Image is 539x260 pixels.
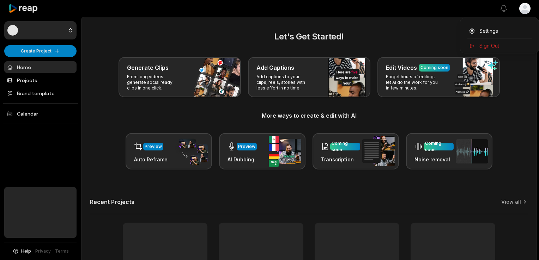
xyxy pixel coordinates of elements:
h3: AI Dubbing [228,156,257,163]
h2: Let's Get Started! [90,30,528,43]
h3: Edit Videos [386,63,417,72]
a: Terms [55,248,69,254]
button: Create Project [4,45,77,57]
p: Add captions to your clips, reels, stories with less effort in no time. [256,74,311,91]
h3: Noise removal [414,156,454,163]
span: Sign Out [479,42,499,49]
span: Settings [479,27,498,35]
div: Coming soon [420,64,448,71]
img: transcription.png [362,136,395,166]
a: Calendar [4,108,77,119]
img: ai_dubbing.png [269,136,301,167]
h3: More ways to create & edit with AI [90,111,528,120]
div: Coming soon [425,140,452,153]
h3: Generate Clips [127,63,169,72]
p: From long videos generate social ready clips in one click. [127,74,182,91]
a: Privacy [35,248,51,254]
a: View all [501,198,521,205]
span: Help [21,248,31,254]
p: Forget hours of editing, let AI do the work for you in few minutes. [386,74,441,91]
a: Home [4,61,77,73]
div: Coming soon [332,140,359,153]
div: Preview [238,143,255,150]
a: Brand template [4,87,77,99]
h3: Auto Reframe [134,156,168,163]
a: Projects [4,74,77,86]
img: noise_removal.png [456,139,488,163]
h3: Add Captions [256,63,294,72]
img: auto_reframe.png [175,138,208,165]
h2: Recent Projects [90,198,134,205]
div: Preview [145,143,162,150]
h3: Transcription [321,156,360,163]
